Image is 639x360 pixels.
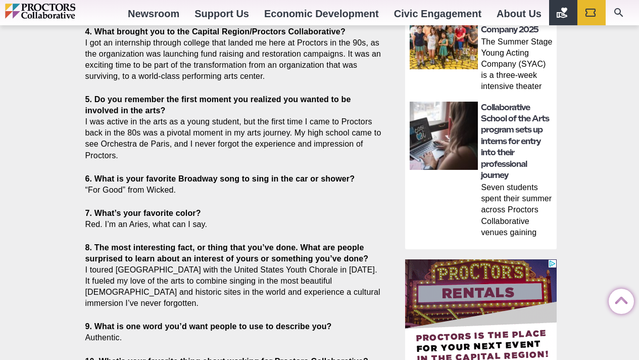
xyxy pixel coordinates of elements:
a: Back to Top [609,289,629,309]
img: Proctors logo [5,4,119,19]
a: Collaborative School of the Arts program sets up interns for entry into their professional journey [481,103,549,180]
a: Summer Stage Young Acting Company 2025 [481,2,538,34]
p: Authentic. [85,321,382,343]
strong: 9. What is one word you’d want people to use to describe you? [85,322,332,331]
p: I got an internship through college that landed me here at Proctors in the 90s, as the organizati... [85,26,382,82]
strong: 8. The most interesting fact, or thing that you’ve done. What are people surprised to learn about... [85,243,369,263]
img: thumbnail: Summer Stage Young Acting Company 2025 [410,1,478,69]
p: The Summer Stage Young Acting Company (SYAC) is a three‑week intensive theater program held at [G... [481,36,554,94]
strong: 7. What’s your favorite color? [85,209,201,217]
p: “For Good” from Wicked. [85,173,382,196]
p: I was active in the arts as a young student, but the first time I came to Proctors back in the 80... [85,94,382,161]
strong: 6. What is your favorite Broadway song to sing in the car or shower? [85,174,355,183]
strong: 5. Do you remember the first moment you realized you wanted to be involved in the arts? [85,95,351,115]
p: Red. I’m an Aries, what can I say. [85,208,382,230]
img: thumbnail: Collaborative School of the Arts program sets up interns for entry into their professi... [410,102,478,170]
p: Seven students spent their summer across Proctors Collaborative venues gaining career skills SCHE... [481,182,554,240]
strong: 4. What brought you to the Capital Region/Proctors Collaborative? [85,27,346,36]
p: I toured [GEOGRAPHIC_DATA] with the United States Youth Chorale in [DATE]. It fueled my love of t... [85,242,382,309]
